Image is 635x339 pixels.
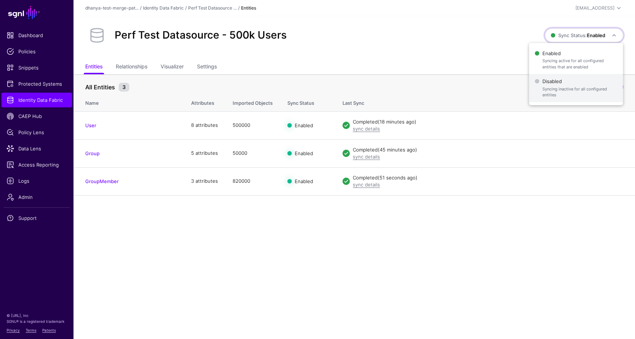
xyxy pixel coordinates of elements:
a: Protected Systems [1,76,72,91]
span: Enabled [295,122,313,128]
span: Admin [7,193,67,201]
a: Terms [26,328,36,332]
a: sync details [353,154,380,160]
a: Perf Test Datasource ... [188,5,237,11]
td: 50000 [225,139,280,167]
span: Access Reporting [7,161,67,168]
a: sync details [353,182,380,188]
span: Snippets [7,64,67,71]
a: Admin [1,190,72,204]
td: 820000 [225,167,280,195]
span: Enabled [295,150,313,156]
a: Policies [1,44,72,59]
a: Logs [1,174,72,188]
th: Sync Status [280,92,335,111]
span: Enabled [535,48,617,72]
a: Snippets [1,60,72,75]
button: EnabledSyncing active for all configured entities that are enabled [529,46,623,74]
td: 5 attributes [184,139,225,167]
a: Access Reporting [1,157,72,172]
span: Dashboard [7,32,67,39]
a: Entities [85,60,103,74]
th: Last Sync [335,92,635,111]
td: 3 attributes [184,167,225,195]
span: Syncing active for all configured entities that are enabled [542,58,617,70]
th: Attributes [184,92,225,111]
div: / [184,5,188,11]
p: © [URL], Inc [7,313,67,318]
span: Identity Data Fabric [7,96,67,104]
a: dhanya-test-merge-pat... [85,5,139,11]
div: / [139,5,143,11]
a: Relationships [116,60,147,74]
a: Settings [197,60,217,74]
span: CAEP Hub [7,113,67,120]
span: Enabled [295,178,313,184]
a: Visualizer [161,60,184,74]
td: 500000 [225,111,280,139]
h2: Perf Test Datasource - 500k Users [115,29,287,42]
div: / [237,5,241,11]
a: Privacy [7,328,20,332]
span: Logs [7,177,67,185]
a: User [85,122,96,128]
span: Disabled [535,76,617,100]
span: Policies [7,48,67,55]
p: SGNL® is a registered trademark [7,318,67,324]
span: Syncing inactive for all configured entities [542,86,617,98]
td: 8 attributes [184,111,225,139]
button: DisabledSyncing inactive for all configured entities [529,74,623,102]
a: sync details [353,126,380,132]
a: SGNL [4,4,69,21]
span: Support [7,214,67,222]
span: Policy Lens [7,129,67,136]
a: Group [85,150,100,156]
strong: Entities [241,5,256,11]
strong: Enabled [587,32,605,38]
div: [EMAIL_ADDRESS] [575,5,614,11]
a: Patents [42,328,56,332]
th: Name [73,92,184,111]
a: Dashboard [1,28,72,43]
small: 3 [119,83,129,92]
div: Completed (45 minutes ago) [353,146,623,154]
span: Data Lens [7,145,67,152]
a: CAEP Hub [1,109,72,124]
span: Sync Status: [551,32,605,38]
a: Identity Data Fabric [143,5,184,11]
a: Policy Lens [1,125,72,140]
a: Identity Data Fabric [1,93,72,107]
div: Completed (18 minutes ago) [353,118,623,126]
div: Completed (51 seconds ago) [353,174,623,182]
a: Data Lens [1,141,72,156]
span: Protected Systems [7,80,67,88]
a: GroupMember [85,178,119,184]
span: All Entities [83,83,117,92]
th: Imported Objects [225,92,280,111]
